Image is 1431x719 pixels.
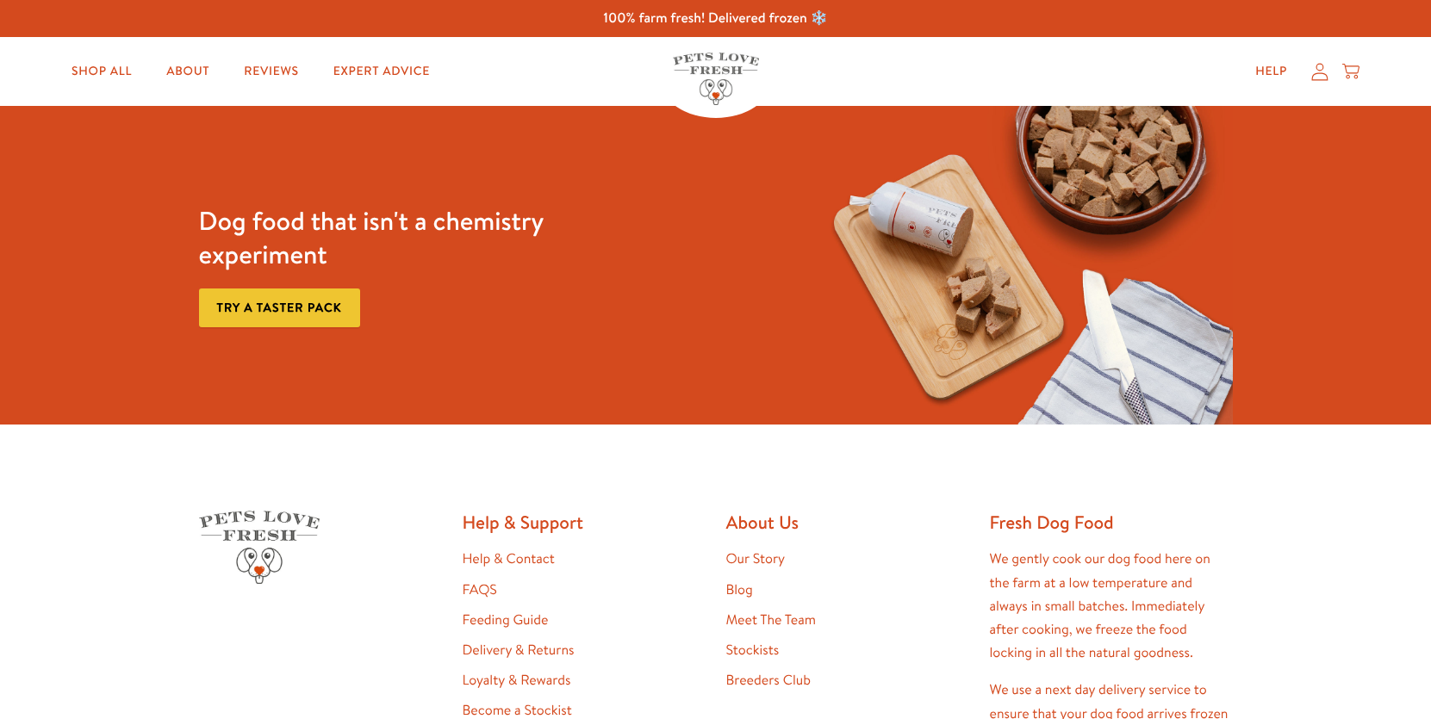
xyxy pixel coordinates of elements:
p: We gently cook our dog food here on the farm at a low temperature and always in small batches. Im... [990,548,1233,665]
a: Stockists [726,641,780,660]
img: Pets Love Fresh [673,53,759,105]
a: Expert Advice [320,54,444,89]
a: About [152,54,223,89]
a: Help & Contact [463,549,555,568]
a: Try a taster pack [199,288,360,327]
h3: Dog food that isn't a chemistry experiment [199,204,622,271]
a: Shop All [58,54,146,89]
a: Our Story [726,549,786,568]
img: Pets Love Fresh [199,511,320,584]
a: Loyalty & Rewards [463,671,571,690]
a: Delivery & Returns [463,641,575,660]
h2: Fresh Dog Food [990,511,1233,534]
a: Meet The Team [726,611,816,629]
a: Help [1241,54,1301,89]
img: Fussy [810,106,1233,425]
a: Blog [726,580,753,599]
h2: About Us [726,511,969,534]
a: Reviews [230,54,312,89]
a: FAQS [463,580,497,599]
h2: Help & Support [463,511,706,534]
a: Breeders Club [726,671,811,690]
a: Feeding Guide [463,611,549,629]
